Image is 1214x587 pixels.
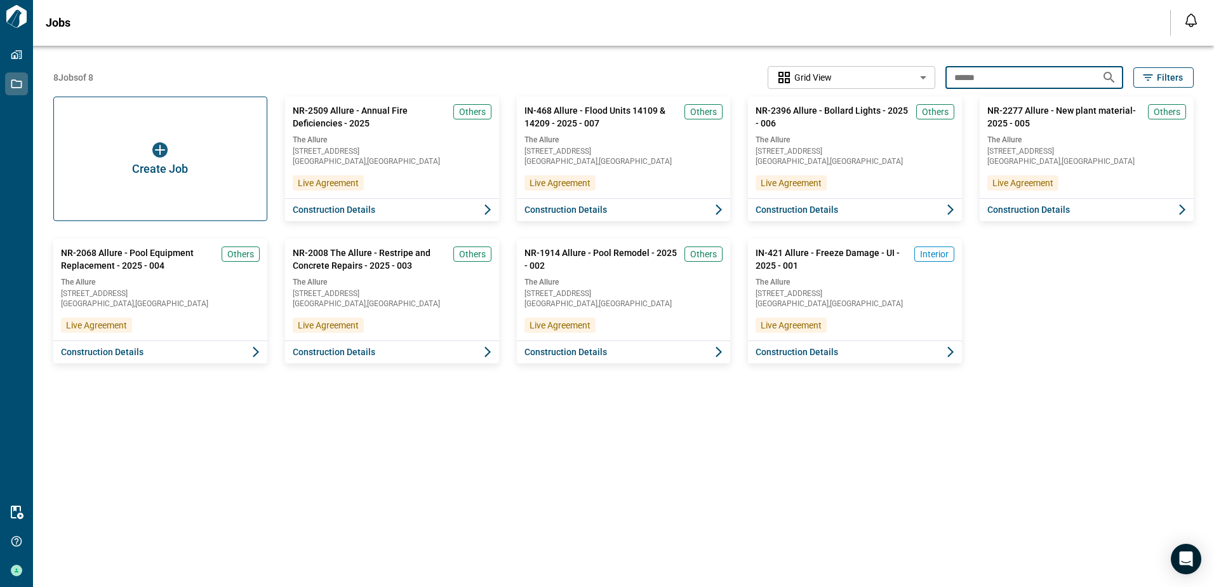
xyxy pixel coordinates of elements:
[794,71,832,84] span: Grid View
[524,290,723,297] span: [STREET_ADDRESS]
[524,346,607,358] span: Construction Details
[459,248,486,260] span: Others
[756,346,838,358] span: Construction Details
[293,147,491,155] span: [STREET_ADDRESS]
[524,246,680,272] span: NR-1914 Allure - Pool Remodel - 2025 - 002
[293,300,491,307] span: [GEOGRAPHIC_DATA] , [GEOGRAPHIC_DATA]
[293,277,491,287] span: The Allure
[920,248,949,260] span: Interior
[293,158,491,165] span: [GEOGRAPHIC_DATA] , [GEOGRAPHIC_DATA]
[987,203,1070,216] span: Construction Details
[132,163,188,175] span: Create Job
[459,105,486,118] span: Others
[524,104,680,130] span: IN-468 Allure - Flood Units 14109 & 14209 - 2025 - 007
[61,300,260,307] span: [GEOGRAPHIC_DATA] , [GEOGRAPHIC_DATA]
[987,135,1186,145] span: The Allure
[756,158,954,165] span: [GEOGRAPHIC_DATA] , [GEOGRAPHIC_DATA]
[293,135,491,145] span: The Allure
[53,341,267,363] button: Construction Details
[1157,71,1183,84] span: Filters
[298,319,359,332] span: Live Agreement
[517,341,731,363] button: Construction Details
[756,203,838,216] span: Construction Details
[1171,544,1201,574] div: Open Intercom Messenger
[987,158,1186,165] span: [GEOGRAPHIC_DATA] , [GEOGRAPHIC_DATA]
[756,147,954,155] span: [STREET_ADDRESS]
[748,341,962,363] button: Construction Details
[517,198,731,221] button: Construction Details
[756,135,954,145] span: The Allure
[293,246,448,272] span: NR-2008 The Allure - Restripe and Concrete Repairs - 2025 - 003
[293,290,491,297] span: [STREET_ADDRESS]
[980,198,1194,221] button: Construction Details
[756,290,954,297] span: [STREET_ADDRESS]
[922,105,949,118] span: Others
[285,198,499,221] button: Construction Details
[53,71,93,84] span: 8 Jobs of 8
[530,177,590,189] span: Live Agreement
[61,246,217,272] span: NR-2068 Allure - Pool Equipment Replacement - 2025 - 004
[992,177,1053,189] span: Live Agreement
[524,135,723,145] span: The Allure
[293,104,448,130] span: NR-2509 Allure - Annual Fire Deficiencies - 2025
[61,346,143,358] span: Construction Details
[987,104,1143,130] span: NR-2277 Allure - New plant material- 2025 - 005
[748,198,962,221] button: Construction Details
[524,158,723,165] span: [GEOGRAPHIC_DATA] , [GEOGRAPHIC_DATA]
[46,17,70,29] span: Jobs
[66,319,127,332] span: Live Agreement
[524,300,723,307] span: [GEOGRAPHIC_DATA] , [GEOGRAPHIC_DATA]
[524,203,607,216] span: Construction Details
[761,177,822,189] span: Live Agreement
[768,65,935,91] div: Without label
[298,177,359,189] span: Live Agreement
[761,319,822,332] span: Live Agreement
[1133,67,1194,88] button: Filters
[227,248,254,260] span: Others
[756,104,911,130] span: NR-2396 Allure - Bollard Lights - 2025 - 006
[524,147,723,155] span: [STREET_ADDRESS]
[1181,10,1201,30] button: Open notification feed
[293,203,375,216] span: Construction Details
[690,248,717,260] span: Others
[61,290,260,297] span: [STREET_ADDRESS]
[756,246,909,272] span: IN-421 Allure - Freeze Damage - UI - 2025 - 001
[152,142,168,158] img: icon button
[61,277,260,287] span: The Allure
[756,300,954,307] span: [GEOGRAPHIC_DATA] , [GEOGRAPHIC_DATA]
[756,277,954,287] span: The Allure
[530,319,590,332] span: Live Agreement
[285,341,499,363] button: Construction Details
[1097,65,1122,90] button: Search jobs
[293,346,375,358] span: Construction Details
[1154,105,1180,118] span: Others
[987,147,1186,155] span: [STREET_ADDRESS]
[690,105,717,118] span: Others
[524,277,723,287] span: The Allure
